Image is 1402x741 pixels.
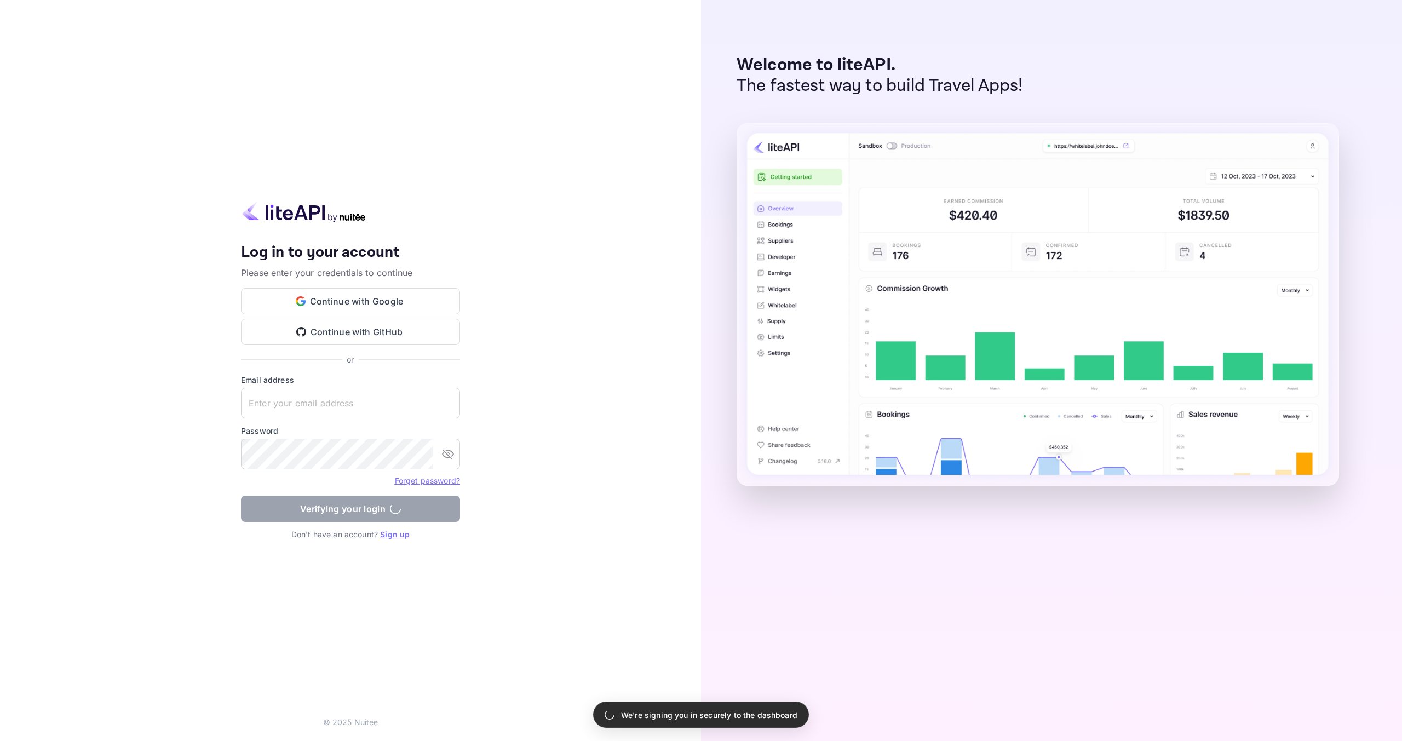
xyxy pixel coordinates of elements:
[241,201,367,222] img: liteapi
[241,374,460,386] label: Email address
[737,55,1023,76] p: Welcome to liteAPI.
[395,476,460,485] a: Forget password?
[323,716,378,728] p: © 2025 Nuitee
[737,123,1339,486] img: liteAPI Dashboard Preview
[241,319,460,345] button: Continue with GitHub
[241,288,460,314] button: Continue with Google
[241,529,460,540] p: Don't have an account?
[737,76,1023,96] p: The fastest way to build Travel Apps!
[241,266,460,279] p: Please enter your credentials to continue
[347,354,354,365] p: or
[241,243,460,262] h4: Log in to your account
[395,475,460,486] a: Forget password?
[621,709,797,721] p: We're signing you in securely to the dashboard
[241,425,460,436] label: Password
[380,530,410,539] a: Sign up
[437,443,459,465] button: toggle password visibility
[241,388,460,418] input: Enter your email address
